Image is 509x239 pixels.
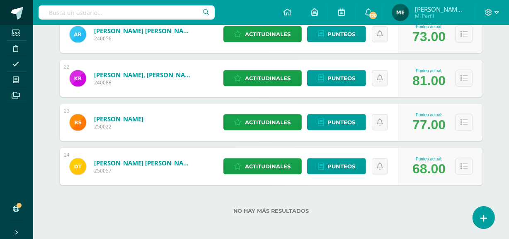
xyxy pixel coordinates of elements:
a: [PERSON_NAME] [PERSON_NAME] [94,27,194,35]
label: No hay más resultados [60,208,482,214]
span: Mi Perfil [415,12,465,20]
span: 250057 [94,167,194,174]
img: b2c297fca60925b12410197f161c7000.png [70,26,86,43]
div: Punteo actual: [412,69,446,73]
a: Punteos [307,158,366,175]
a: [PERSON_NAME], [PERSON_NAME] [94,71,194,79]
a: Actitudinales [223,26,302,42]
a: Punteos [307,26,366,42]
span: 240088 [94,79,194,86]
a: Actitudinales [223,70,302,86]
span: 250022 [94,123,143,130]
div: 77.00 [412,117,446,133]
div: 81.00 [412,73,446,89]
a: [PERSON_NAME] [94,115,143,123]
span: Actitudinales [245,27,291,42]
a: Punteos [307,70,366,86]
a: Actitudinales [223,158,302,175]
span: Punteos [327,71,355,86]
img: bf915dd0f963164d14c2f53f8598d4e4.png [70,70,86,87]
div: Punteo actual: [412,157,446,161]
input: Busca un usuario... [39,5,215,20]
div: 23 [64,108,69,114]
span: Punteos [327,27,355,42]
div: 24 [64,152,69,158]
div: 68.00 [412,161,446,177]
span: 120 [368,11,378,20]
div: Punteo actual: [412,25,446,29]
span: Actitudinales [245,71,291,86]
span: 240056 [94,35,194,42]
a: Actitudinales [223,114,302,131]
img: 32ff23cf33c4fd9a977a3f9a2468d753.png [70,158,86,175]
img: ced03373c30ac9eb276b8f9c21c0bd80.png [392,4,409,21]
span: Punteos [327,115,355,130]
a: [PERSON_NAME] [PERSON_NAME] [94,159,194,167]
div: Punteo actual: [412,113,446,117]
a: Punteos [307,114,366,131]
div: 73.00 [412,29,446,44]
span: [PERSON_NAME] de los Angeles [415,5,465,13]
img: d8997db5992b49be9fc77af21829c322.png [70,114,86,131]
div: 22 [64,64,69,70]
span: Punteos [327,159,355,174]
span: Actitudinales [245,159,291,174]
span: Actitudinales [245,115,291,130]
